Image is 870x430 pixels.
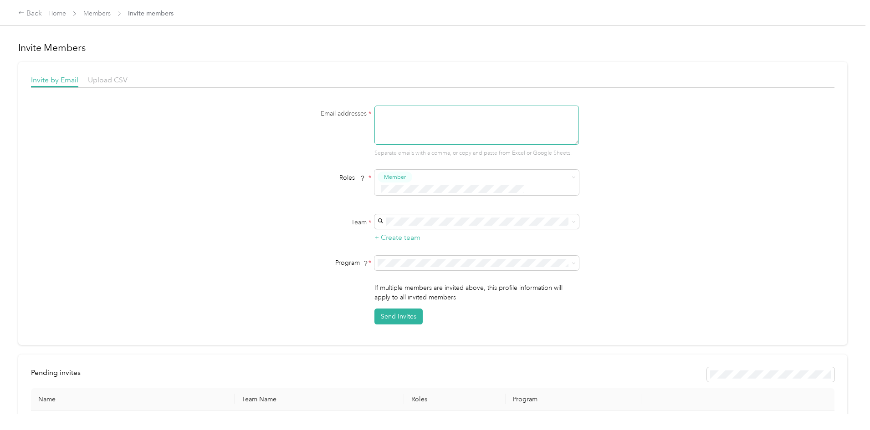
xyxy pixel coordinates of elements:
a: Members [83,10,111,17]
p: If multiple members are invited above, this profile information will apply to all invited members [374,283,579,302]
div: left-menu [31,367,87,382]
a: Home [48,10,66,17]
button: + Create team [374,232,420,243]
th: Name [31,388,235,411]
h1: Invite Members [18,41,847,54]
span: Pending invites [31,368,81,377]
span: Invite by Email [31,76,78,84]
p: Separate emails with a comma, or copy and paste from Excel or Google Sheets. [374,149,579,157]
div: Program [257,258,371,268]
span: Upload CSV [88,76,128,84]
label: Team [257,218,371,227]
iframe: Everlance-gr Chat Button Frame [819,379,870,430]
th: Roles [404,388,506,411]
button: Member [378,172,412,183]
span: Member [384,173,406,181]
div: info-bar [31,367,834,382]
div: Resend all invitations [707,367,834,382]
span: Roles [336,171,368,185]
th: Program [506,388,641,411]
label: Email addresses [257,109,371,118]
th: Team Name [235,388,404,411]
button: Send Invites [374,309,423,324]
span: Invite members [128,9,174,18]
div: Back [18,8,42,19]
